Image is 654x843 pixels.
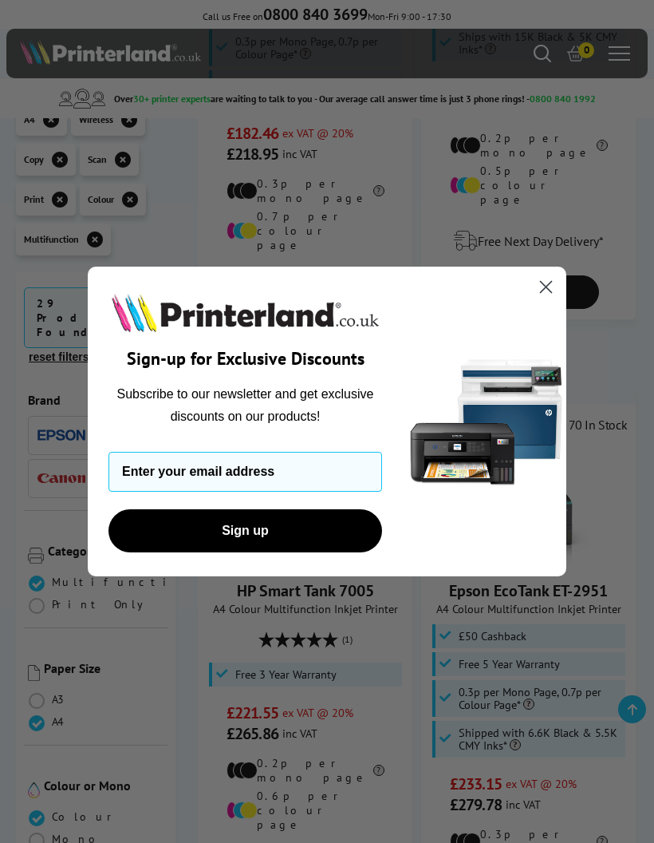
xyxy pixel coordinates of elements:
[532,273,560,301] button: Close dialog
[108,291,382,335] img: Printerland.co.uk
[127,347,364,370] span: Sign-up for Exclusive Discounts
[108,509,382,552] button: Sign up
[108,452,382,492] input: Enter your email address
[117,387,374,423] span: Subscribe to our newsletter and get exclusive discounts on our products!
[407,267,566,577] img: 5290a21f-4df8-4860-95f4-ea1e8d0e8904.png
